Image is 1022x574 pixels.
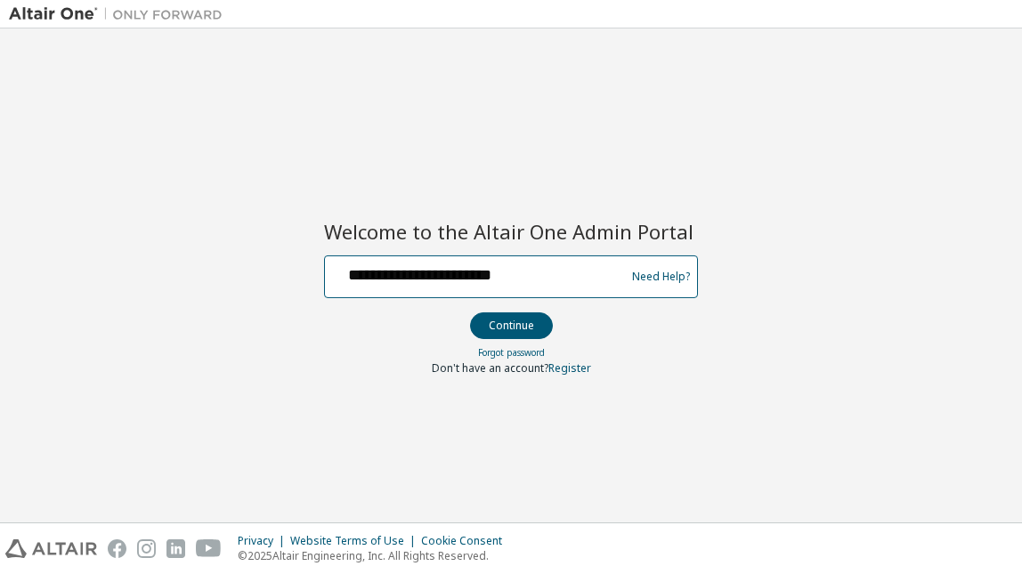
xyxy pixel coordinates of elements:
div: Privacy [238,534,290,548]
img: youtube.svg [196,539,222,558]
img: altair_logo.svg [5,539,97,558]
a: Register [548,360,591,376]
div: Website Terms of Use [290,534,421,548]
img: facebook.svg [108,539,126,558]
button: Continue [470,312,553,339]
img: instagram.svg [137,539,156,558]
img: linkedin.svg [166,539,185,558]
p: © 2025 Altair Engineering, Inc. All Rights Reserved. [238,548,513,563]
div: Cookie Consent [421,534,513,548]
span: Don't have an account? [432,360,548,376]
img: Altair One [9,5,231,23]
a: Need Help? [632,276,690,277]
a: Forgot password [478,346,545,359]
h2: Welcome to the Altair One Admin Portal [324,219,698,244]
